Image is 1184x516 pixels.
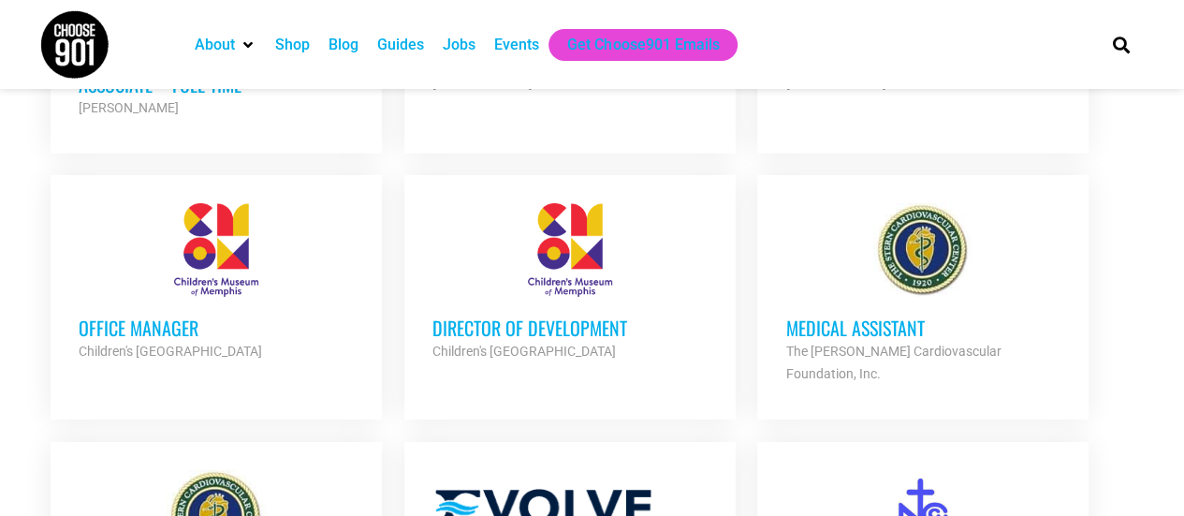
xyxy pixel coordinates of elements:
[377,34,424,56] a: Guides
[432,316,708,340] h3: Director of Development
[1105,29,1136,60] div: Search
[275,34,310,56] a: Shop
[567,34,719,56] a: Get Choose901 Emails
[79,48,354,96] h3: [PERSON_NAME] Retail Sales Associate – Full Time
[785,76,993,91] strong: [PERSON_NAME] Italian Restaurant
[185,29,266,61] div: About
[432,344,616,359] strong: Children's [GEOGRAPHIC_DATA]
[785,344,1001,381] strong: The [PERSON_NAME] Cardiovascular Foundation, Inc.
[51,175,382,391] a: Office Manager Children's [GEOGRAPHIC_DATA]
[494,34,539,56] a: Events
[79,344,262,359] strong: Children's [GEOGRAPHIC_DATA]
[432,76,533,91] strong: [PERSON_NAME]
[329,34,358,56] a: Blog
[404,175,736,391] a: Director of Development Children's [GEOGRAPHIC_DATA]
[195,34,235,56] a: About
[79,100,179,115] strong: [PERSON_NAME]
[185,29,1080,61] nav: Main nav
[443,34,475,56] a: Jobs
[757,175,1089,413] a: Medical Assistant The [PERSON_NAME] Cardiovascular Foundation, Inc.
[785,316,1060,340] h3: Medical Assistant
[79,316,354,340] h3: Office Manager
